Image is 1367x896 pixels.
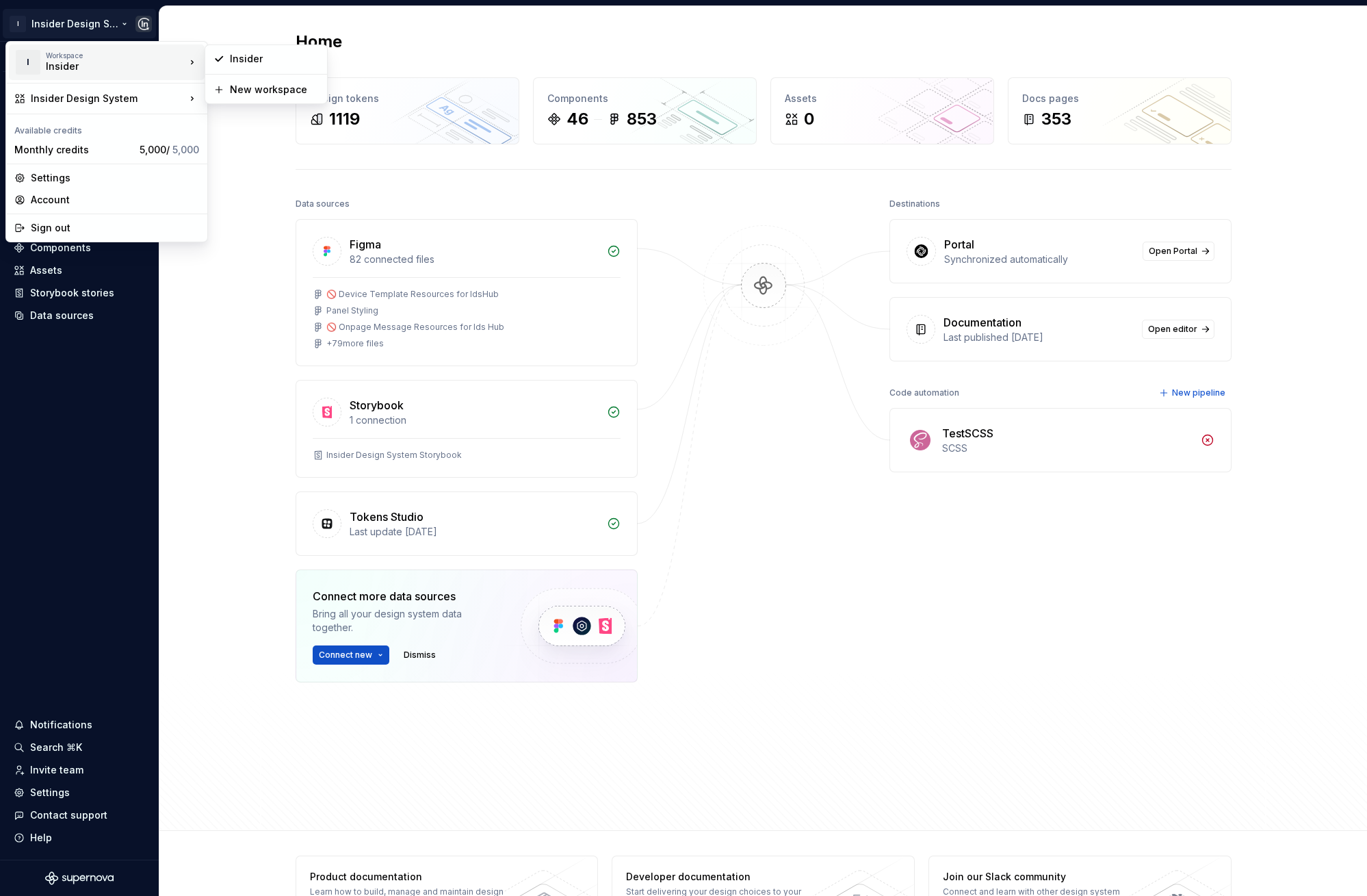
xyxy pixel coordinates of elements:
[31,221,199,235] div: Sign out
[14,143,134,157] div: Monthly credits
[31,171,199,185] div: Settings
[9,117,205,139] div: Available credits
[230,83,319,97] div: New workspace
[16,50,40,75] div: I
[172,144,199,155] span: 5,000
[46,60,162,73] div: Insider
[31,193,199,207] div: Account
[140,144,199,155] span: 5,000 /
[31,92,185,105] div: Insider Design System
[46,51,185,60] div: Workspace
[230,52,319,66] div: Insider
